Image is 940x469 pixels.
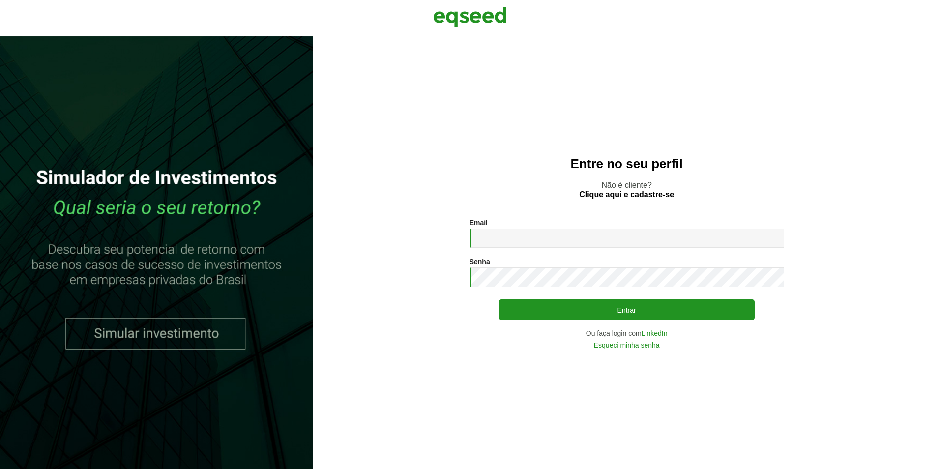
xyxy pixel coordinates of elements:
[470,330,784,337] div: Ou faça login com
[333,157,920,171] h2: Entre no seu perfil
[642,330,668,337] a: LinkedIn
[470,258,490,265] label: Senha
[594,342,660,349] a: Esqueci minha senha
[470,219,488,226] label: Email
[433,5,507,29] img: EqSeed Logo
[499,299,755,320] button: Entrar
[333,180,920,199] p: Não é cliente?
[579,191,674,199] a: Clique aqui e cadastre-se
